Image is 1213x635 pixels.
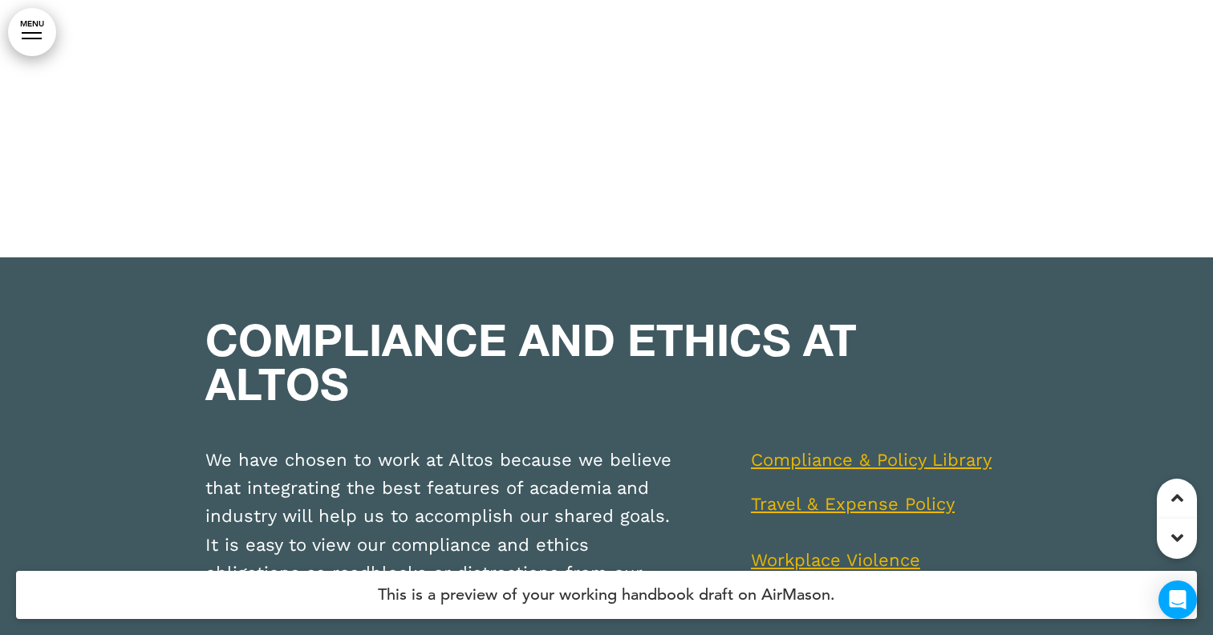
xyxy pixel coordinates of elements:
div: Open Intercom Messenger [1158,580,1197,619]
a: Travel & Expense Policy [751,494,955,514]
a: Workplace Violence Prevention Plan [751,550,920,598]
span: We have chosen to work at Altos because we believe that integrating the best features of academia... [205,450,671,611]
a: MENU [8,8,56,56]
span: COMPLIANCE AND ETHICS AT ALTOS [205,313,857,410]
a: Compliance & Policy Library [751,450,992,470]
h4: This is a preview of your working handbook draft on AirMason. [16,571,1197,619]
